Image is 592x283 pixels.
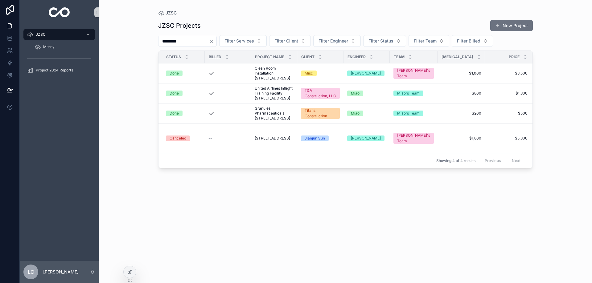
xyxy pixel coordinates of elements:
a: $3,500 [489,71,528,76]
div: T&A Construction, LLC [305,88,336,99]
a: $1,000 [441,71,481,76]
span: [STREET_ADDRESS] [255,136,290,141]
button: Select Button [313,35,361,47]
span: Filter Team [414,38,437,44]
h1: JZSC Projects [158,21,201,30]
div: Done [170,71,179,76]
div: Titans Construction [305,108,336,119]
button: Select Button [452,35,493,47]
div: [PERSON_NAME]'s Team [397,68,430,79]
span: Filter Services [224,38,254,44]
span: Price [509,55,520,59]
div: Jianjun Sun [305,135,325,141]
button: Select Button [269,35,311,47]
span: -- [208,136,212,141]
div: Canceled [170,135,186,141]
span: [MEDICAL_DATA] [442,55,473,59]
p: [PERSON_NAME] [43,269,79,275]
a: Project 2024 Reports [23,65,95,76]
a: [PERSON_NAME]'s Team [393,68,434,79]
span: JZSC [36,32,46,37]
a: Done [166,91,201,96]
a: $500 [489,111,528,116]
a: -- [208,136,247,141]
img: App logo [49,7,70,17]
a: Titans Construction [301,108,340,119]
a: [PERSON_NAME] [347,135,386,141]
a: Mercy [31,41,95,52]
a: Miao [347,91,386,96]
a: Done [166,111,201,116]
span: Client [301,55,314,59]
div: [PERSON_NAME] [351,71,381,76]
button: Select Button [363,35,406,47]
span: Filter Engineer [319,38,348,44]
div: Done [170,111,179,116]
button: Clear [209,39,216,44]
a: $800 [441,91,481,96]
a: $1,800 [489,91,528,96]
a: JZSC [158,10,177,16]
a: [PERSON_NAME]'s Team [393,133,434,144]
a: Misc [301,71,340,76]
a: JZSC [23,29,95,40]
div: Miao [351,111,360,116]
button: New Project [490,20,533,31]
button: Select Button [409,35,449,47]
span: Filter Status [368,38,393,44]
span: Billed [209,55,221,59]
a: $5,800 [489,136,528,141]
div: Miao's Team [397,111,420,116]
a: [PERSON_NAME] [347,71,386,76]
span: Filter Billed [457,38,480,44]
span: JZSC [166,10,177,16]
div: [PERSON_NAME]'s Team [397,133,430,144]
a: United Airlines Inflight Training Facility [STREET_ADDRESS] [255,86,294,101]
div: Done [170,91,179,96]
div: Miao [351,91,360,96]
span: Engineer [347,55,366,59]
div: Miao's Team [397,91,420,96]
span: Project Name [255,55,284,59]
span: Filter Client [274,38,298,44]
span: LC [28,268,34,276]
div: Misc [305,71,313,76]
a: Miao's Team [393,91,434,96]
a: Clean Room Installation [STREET_ADDRESS] [255,66,294,81]
a: Granules Pharmaceuticals [STREET_ADDRESS] [255,106,294,121]
a: Jianjun Sun [301,135,340,141]
a: Miao [347,111,386,116]
span: Status [166,55,181,59]
span: Project 2024 Reports [36,68,73,73]
a: T&A Construction, LLC [301,88,340,99]
a: $1,800 [441,136,481,141]
div: scrollable content [20,25,99,84]
a: $200 [441,111,481,116]
a: Done [166,71,201,76]
div: [PERSON_NAME] [351,135,381,141]
a: Canceled [166,135,201,141]
span: Showing 4 of 4 results [436,158,475,163]
button: Select Button [219,35,267,47]
span: Team [394,55,405,59]
span: Mercy [43,44,55,49]
a: Miao's Team [393,111,434,116]
a: [STREET_ADDRESS] [255,136,294,141]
